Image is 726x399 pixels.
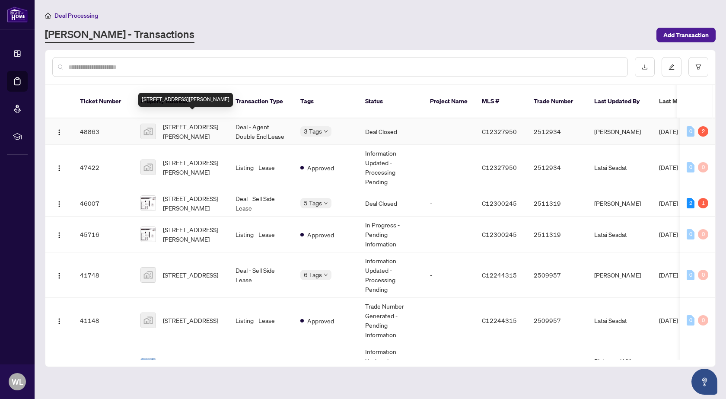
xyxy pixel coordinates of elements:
[587,190,652,217] td: [PERSON_NAME]
[527,252,587,298] td: 2509957
[56,129,63,136] img: Logo
[482,230,517,238] span: C12300245
[662,57,681,77] button: edit
[73,252,134,298] td: 41748
[229,145,293,190] td: Listing - Lease
[698,162,708,172] div: 0
[358,343,423,389] td: Information Updated - Processing Pending
[163,225,222,244] span: [STREET_ADDRESS][PERSON_NAME]
[695,64,701,70] span: filter
[358,217,423,252] td: In Progress - Pending Information
[73,118,134,145] td: 48863
[138,93,233,107] div: [STREET_ADDRESS][PERSON_NAME]
[141,313,156,328] img: thumbnail-img
[304,126,322,136] span: 3 Tags
[659,316,678,324] span: [DATE]
[229,252,293,298] td: Deal - Sell Side Lease
[482,163,517,171] span: C12327950
[527,190,587,217] td: 2511319
[527,118,587,145] td: 2512934
[687,198,694,208] div: 2
[527,85,587,118] th: Trade Number
[687,229,694,239] div: 0
[45,13,51,19] span: home
[73,217,134,252] td: 45716
[134,85,229,118] th: Property Address
[587,343,652,389] td: Richmond Hill Administrator
[687,270,694,280] div: 0
[52,124,66,138] button: Logo
[293,85,358,118] th: Tags
[52,160,66,174] button: Logo
[307,163,334,172] span: Approved
[304,270,322,280] span: 6 Tags
[698,198,708,208] div: 1
[304,198,322,208] span: 5 Tags
[587,145,652,190] td: Latai Seadat
[482,316,517,324] span: C12244315
[358,298,423,343] td: Trade Number Generated - Pending Information
[687,126,694,137] div: 0
[669,64,675,70] span: edit
[229,343,293,389] td: Listing
[587,298,652,343] td: Latai Seadat
[52,196,66,210] button: Logo
[635,57,655,77] button: download
[163,270,218,280] span: [STREET_ADDRESS]
[659,230,678,238] span: [DATE]
[56,318,63,325] img: Logo
[141,196,156,211] img: thumbnail-img
[141,227,156,242] img: thumbnail-img
[163,158,222,177] span: [STREET_ADDRESS][PERSON_NAME]
[229,118,293,145] td: Deal - Agent Double End Lease
[659,271,678,279] span: [DATE]
[663,28,709,42] span: Add Transaction
[423,298,475,343] td: -
[587,217,652,252] td: Latai Seadat
[56,165,63,172] img: Logo
[73,85,134,118] th: Ticket Number
[52,313,66,327] button: Logo
[45,27,194,43] a: [PERSON_NAME] - Transactions
[527,145,587,190] td: 2512934
[141,160,156,175] img: thumbnail-img
[52,227,66,241] button: Logo
[229,190,293,217] td: Deal - Sell Side Lease
[482,199,517,207] span: C12300245
[659,128,678,135] span: [DATE]
[656,28,716,42] button: Add Transaction
[659,96,712,106] span: Last Modified Date
[527,343,587,389] td: -
[163,194,222,213] span: [STREET_ADDRESS][PERSON_NAME]
[691,369,717,395] button: Open asap
[698,126,708,137] div: 2
[687,315,694,326] div: 0
[482,128,517,135] span: C12327950
[56,272,63,279] img: Logo
[229,217,293,252] td: Listing - Lease
[527,298,587,343] td: 2509957
[423,217,475,252] td: -
[229,298,293,343] td: Listing - Lease
[73,343,134,389] td: 40186
[307,230,334,239] span: Approved
[324,201,328,205] span: down
[587,118,652,145] td: [PERSON_NAME]
[527,217,587,252] td: 2511319
[163,316,218,325] span: [STREET_ADDRESS]
[163,122,222,141] span: [STREET_ADDRESS][PERSON_NAME]
[56,201,63,207] img: Logo
[358,85,423,118] th: Status
[7,6,28,22] img: logo
[423,118,475,145] td: -
[358,118,423,145] td: Deal Closed
[324,273,328,277] span: down
[73,190,134,217] td: 46007
[687,162,694,172] div: 0
[358,145,423,190] td: Information Updated - Processing Pending
[324,129,328,134] span: down
[698,270,708,280] div: 0
[141,268,156,282] img: thumbnail-img
[423,190,475,217] td: -
[73,145,134,190] td: 47422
